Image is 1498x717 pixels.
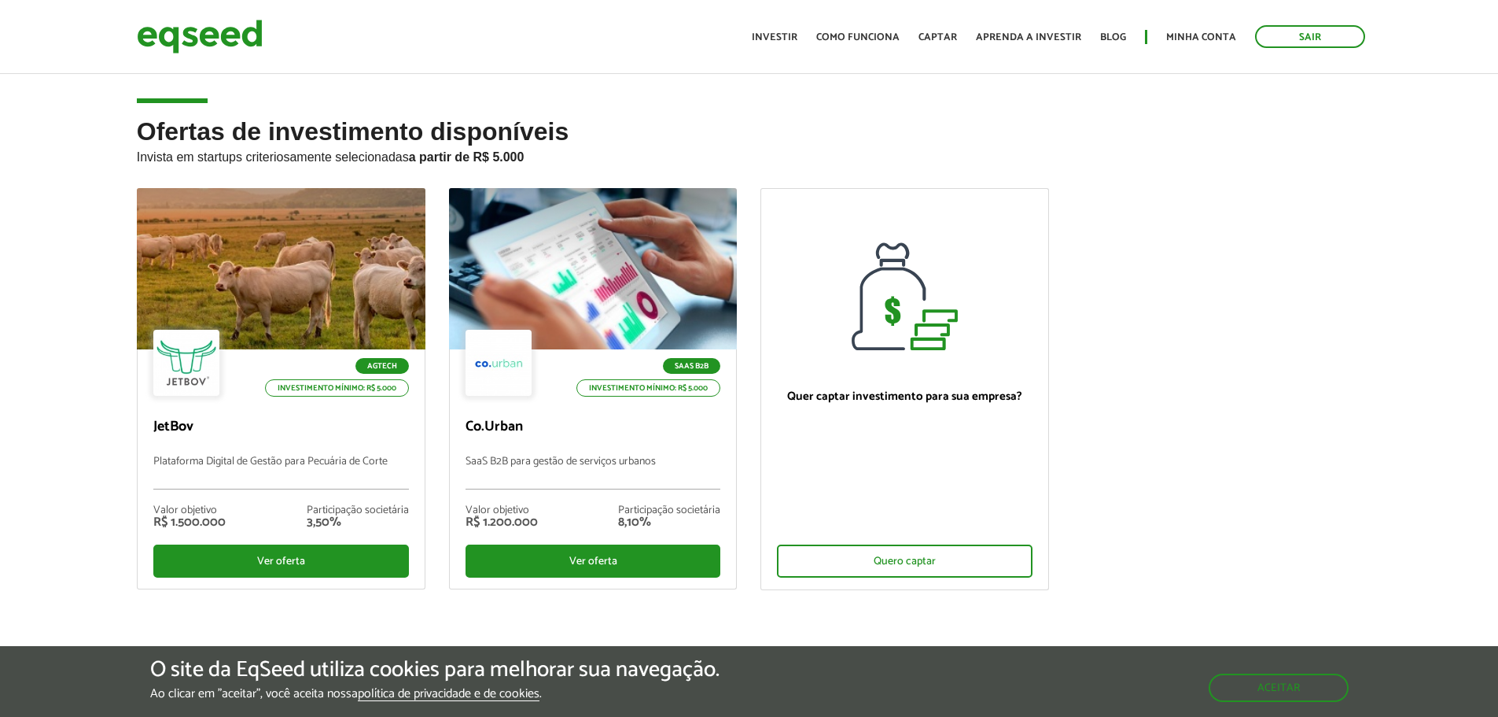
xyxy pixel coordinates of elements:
div: Valor objetivo [153,505,226,516]
img: EqSeed [137,16,263,57]
h2: Ofertas de investimento disponíveis [137,118,1362,188]
div: Ver oferta [466,545,721,578]
a: Captar [918,32,957,43]
a: Blog [1100,32,1126,43]
a: política de privacidade e de cookies [358,688,539,701]
p: Agtech [355,358,409,374]
p: JetBov [153,419,409,436]
h5: O site da EqSeed utiliza cookies para melhorar sua navegação. [150,658,720,682]
a: Investir [752,32,797,43]
div: Participação societária [307,505,409,516]
div: 3,50% [307,516,409,529]
p: SaaS B2B [663,358,720,374]
div: Valor objetivo [466,505,538,516]
div: 8,10% [618,516,720,529]
div: Ver oferta [153,545,409,578]
p: Investimento mínimo: R$ 5.000 [576,379,720,397]
div: Quero captar [777,545,1032,578]
div: R$ 1.200.000 [466,516,538,529]
div: R$ 1.500.000 [153,516,226,529]
p: Investimento mínimo: R$ 5.000 [265,379,409,397]
p: Quer captar investimento para sua empresa? [777,390,1032,404]
p: Invista em startups criteriosamente selecionadas [137,146,1362,164]
p: Ao clicar em "aceitar", você aceita nossa . [150,686,720,701]
a: Quer captar investimento para sua empresa? Quero captar [760,188,1049,590]
p: Plataforma Digital de Gestão para Pecuária de Corte [153,456,409,490]
div: Participação societária [618,505,720,516]
a: Sair [1255,25,1365,48]
a: SaaS B2B Investimento mínimo: R$ 5.000 Co.Urban SaaS B2B para gestão de serviços urbanos Valor ob... [449,188,738,589]
a: Aprenda a investir [976,32,1081,43]
a: Agtech Investimento mínimo: R$ 5.000 JetBov Plataforma Digital de Gestão para Pecuária de Corte V... [137,188,425,589]
p: Co.Urban [466,419,721,436]
p: SaaS B2B para gestão de serviços urbanos [466,456,721,490]
a: Minha conta [1166,32,1236,43]
button: Aceitar [1209,674,1349,702]
a: Como funciona [816,32,900,43]
strong: a partir de R$ 5.000 [409,150,524,164]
